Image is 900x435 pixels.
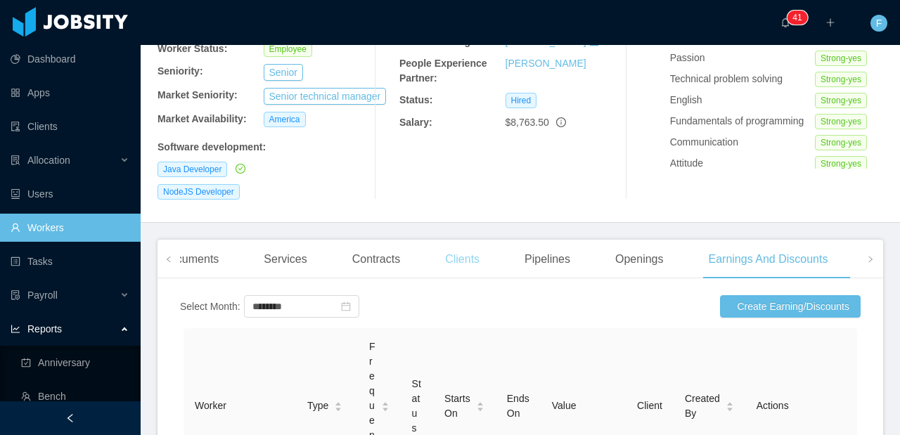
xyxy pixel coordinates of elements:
[685,391,720,421] span: Created By
[21,382,129,410] a: icon: teamBench
[157,65,203,77] b: Seniority:
[21,349,129,377] a: icon: carry-outAnniversary
[670,114,815,129] div: Fundamentals of programming
[11,290,20,300] i: icon: file-protect
[157,141,266,152] b: Software development :
[670,51,815,65] div: Passion
[867,256,874,263] i: icon: right
[757,400,789,411] span: Actions
[552,400,577,411] span: Value
[264,112,306,127] span: America
[233,163,245,174] a: icon: check-circle
[252,240,318,279] div: Services
[307,398,328,413] span: Type
[236,164,245,174] i: icon: check-circle
[637,400,662,411] span: Client
[11,324,20,334] i: icon: line-chart
[670,156,815,171] div: Attitude
[195,400,226,411] span: Worker
[434,240,491,279] div: Clients
[815,114,867,129] span: Strong-yes
[513,240,581,279] div: Pipelines
[180,299,240,314] div: Select Month:
[506,117,549,128] span: $8,763.50
[157,113,247,124] b: Market Availability:
[157,89,238,100] b: Market Seniority:
[264,41,312,57] span: Employee
[341,301,351,311] i: icon: calendar
[341,240,411,279] div: Contracts
[11,45,129,73] a: icon: pie-chartDashboard
[11,79,129,107] a: icon: appstoreApps
[792,11,797,25] p: 4
[815,51,867,66] span: Strong-yes
[335,405,342,410] i: icon: caret-down
[670,72,815,86] div: Technical problem solving
[726,400,734,410] div: Sort
[150,240,230,279] div: Documents
[27,323,62,335] span: Reports
[264,88,387,105] button: Senior technical manager
[726,401,733,405] i: icon: caret-up
[815,156,867,171] span: Strong-yes
[815,72,867,87] span: Strong-yes
[506,93,537,108] span: Hired
[670,135,815,150] div: Communication
[797,11,802,25] p: 1
[381,405,389,410] i: icon: caret-down
[157,43,227,54] b: Worker Status:
[399,117,432,128] b: Salary:
[670,93,815,108] div: English
[697,240,840,279] div: Earnings And Discounts
[11,214,129,242] a: icon: userWorkers
[157,184,240,200] span: NodeJS Developer
[815,135,867,150] span: Strong-yes
[787,11,807,25] sup: 41
[381,400,390,410] div: Sort
[157,162,227,177] span: Java Developer
[604,240,675,279] div: Openings
[780,18,790,27] i: icon: bell
[11,112,129,141] a: icon: auditClients
[334,400,342,410] div: Sort
[815,93,867,108] span: Strong-yes
[11,247,129,275] a: icon: profileTasks
[165,256,172,263] i: icon: left
[556,117,566,127] span: info-circle
[726,405,733,410] i: icon: caret-down
[506,58,586,69] a: [PERSON_NAME]
[11,155,20,165] i: icon: solution
[720,295,861,318] button: icon: [object Object]Create Earning/Discounts
[444,391,470,421] span: Starts On
[476,405,484,410] i: icon: caret-down
[27,155,70,166] span: Allocation
[412,378,421,434] span: Status
[825,18,835,27] i: icon: plus
[27,290,58,301] span: Payroll
[264,64,303,81] button: Senior
[476,401,484,405] i: icon: caret-up
[876,15,882,32] span: F
[507,393,529,419] span: Ends On
[399,94,432,105] b: Status:
[399,58,487,84] b: People Experience Partner:
[381,401,389,405] i: icon: caret-up
[476,400,484,410] div: Sort
[335,401,342,405] i: icon: caret-up
[11,180,129,208] a: icon: robotUsers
